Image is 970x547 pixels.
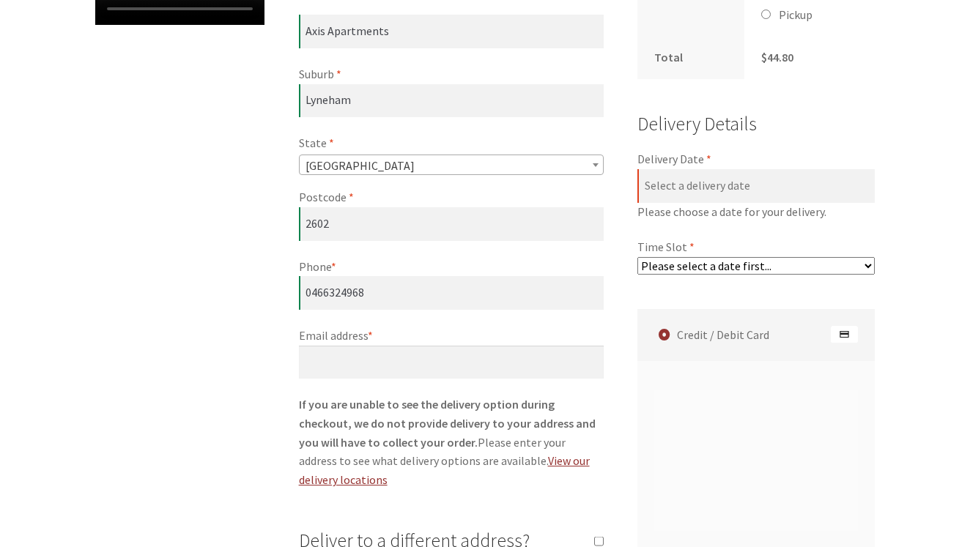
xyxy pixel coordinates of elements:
[651,397,856,521] iframe: Secure payment input frame
[299,395,604,490] p: Please enter your address to see what delivery options are available.
[299,327,604,346] label: Email address
[637,109,875,140] h3: Delivery Details
[299,15,604,48] input: Apartment, suite, unit, etc. (optional)
[637,169,875,203] input: Select a delivery date
[637,238,875,257] label: Time Slot
[637,37,744,79] th: Total
[642,309,875,361] label: Credit / Debit Card
[779,7,812,22] label: Pickup
[831,326,858,343] img: Credit / Debit Card
[761,50,767,64] span: $
[299,258,604,277] label: Phone
[761,50,793,64] bdi: 44.80
[594,536,604,546] input: Deliver to a different address?
[299,453,590,487] a: View our delivery locations
[300,155,603,176] span: Australian Capital Territory
[299,397,596,450] strong: If you are unable to see the delivery option during checkout, we do not provide delivery to your ...
[299,65,604,84] label: Suburb
[299,155,604,175] span: State
[299,188,604,207] label: Postcode
[637,150,875,169] label: Delivery Date
[637,203,875,222] span: Please choose a date for your delivery.
[299,134,604,153] label: State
